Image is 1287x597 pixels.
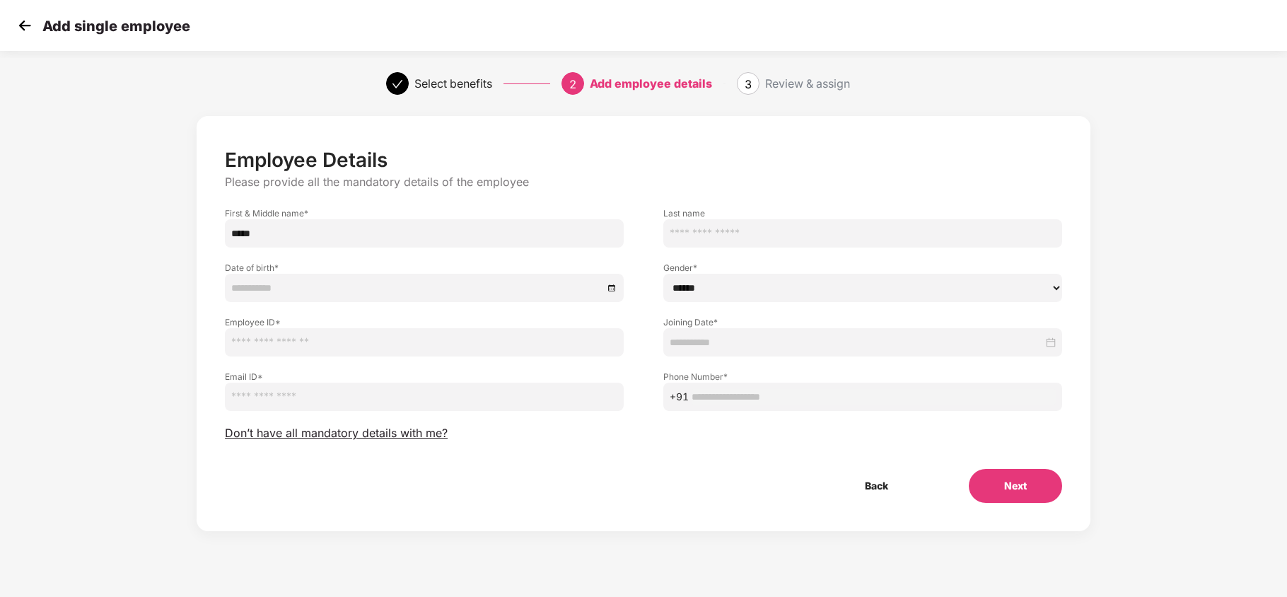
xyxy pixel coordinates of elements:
[745,77,752,91] span: 3
[225,262,624,274] label: Date of birth
[670,389,689,405] span: +91
[569,77,576,91] span: 2
[14,15,35,36] img: svg+xml;base64,PHN2ZyB4bWxucz0iaHR0cDovL3d3dy53My5vcmcvMjAwMC9zdmciIHdpZHRoPSIzMCIgaGVpZ2h0PSIzMC...
[590,72,712,95] div: Add employee details
[765,72,850,95] div: Review & assign
[225,175,1062,190] p: Please provide all the mandatory details of the employee
[663,316,1062,328] label: Joining Date
[225,426,448,441] span: Don’t have all mandatory details with me?
[663,262,1062,274] label: Gender
[414,72,492,95] div: Select benefits
[829,469,924,503] button: Back
[42,18,190,35] p: Add single employee
[663,371,1062,383] label: Phone Number
[663,207,1062,219] label: Last name
[225,148,1062,172] p: Employee Details
[392,79,403,90] span: check
[969,469,1062,503] button: Next
[225,207,624,219] label: First & Middle name
[225,316,624,328] label: Employee ID
[225,371,624,383] label: Email ID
